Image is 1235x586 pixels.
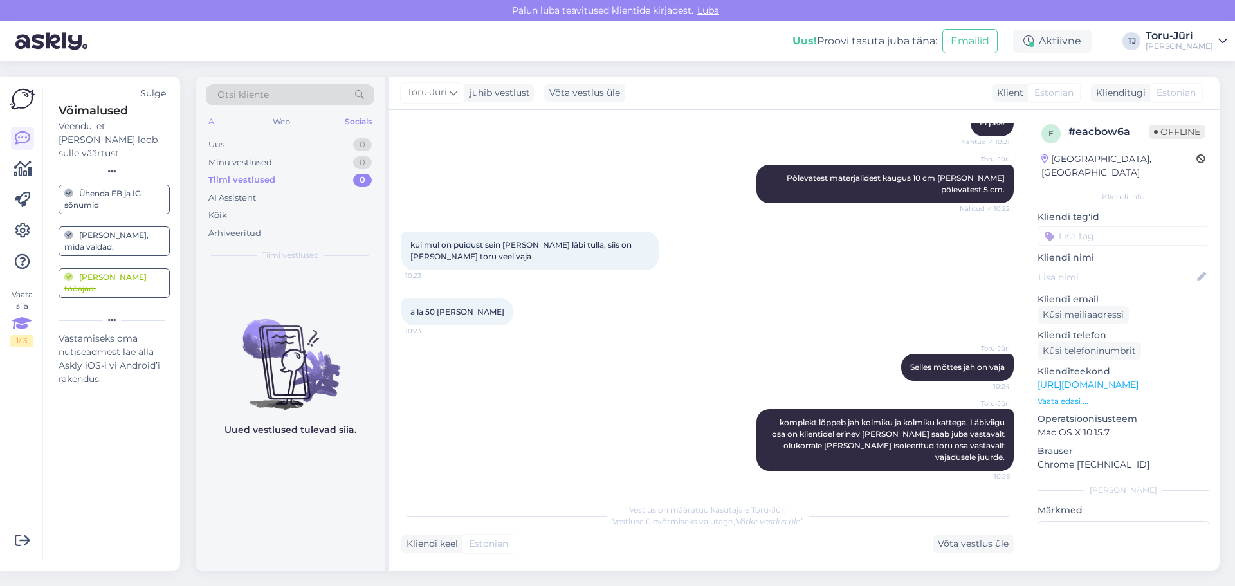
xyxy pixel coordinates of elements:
[1048,129,1054,138] span: e
[59,120,170,160] div: Veendu, et [PERSON_NAME] loob sulle väärtust.
[353,174,372,187] div: 0
[992,86,1023,100] div: Klient
[910,362,1005,372] span: Selles mõttes jah on vaja
[1034,86,1074,100] span: Estonian
[1038,458,1209,472] p: Chrome [TECHNICAL_ID]
[1068,124,1149,140] div: # eacbow6a
[792,33,937,49] div: Proovi tasuta juba täna:
[59,268,170,298] a: [PERSON_NAME] tööajad.
[1038,444,1209,458] p: Brauser
[262,250,319,261] span: Tiimi vestlused
[353,156,372,169] div: 0
[208,156,272,169] div: Minu vestlused
[962,381,1010,391] span: 10:24
[1038,329,1209,342] p: Kliendi telefon
[1038,251,1209,264] p: Kliendi nimi
[1157,86,1196,100] span: Estonian
[980,118,1005,127] span: Ei pea!
[10,87,35,111] img: Askly Logo
[1038,270,1194,284] input: Lisa nimi
[1038,342,1141,360] div: Küsi telefoninumbrit
[1038,484,1209,496] div: [PERSON_NAME]
[59,185,170,214] a: Ühenda FB ja IG sõnumid
[1038,293,1209,306] p: Kliendi email
[962,154,1010,164] span: Toru-Jüri
[224,423,356,437] p: Uued vestlused tulevad siia.
[469,537,508,551] span: Estonian
[1038,306,1129,324] div: Küsi meiliaadressi
[942,29,998,53] button: Emailid
[353,138,372,151] div: 0
[962,343,1010,353] span: Toru-Jüri
[1091,86,1146,100] div: Klienditugi
[1038,396,1209,407] p: Vaata edasi ...
[1038,191,1209,203] div: Kliendi info
[410,307,504,316] span: a la 50 [PERSON_NAME]
[407,86,447,100] span: Toru-Jüri
[1038,226,1209,246] input: Lisa tag
[64,271,164,295] div: [PERSON_NAME] tööajad.
[962,399,1010,408] span: Toru-Jüri
[59,332,170,386] div: Vastamiseks oma nutiseadmest lae alla Askly iOS-i vi Android’i rakendus.
[10,289,33,347] div: Vaata siia
[792,35,817,47] b: Uus!
[10,335,33,347] div: 1 / 3
[196,296,385,412] img: No chats
[1038,412,1209,426] p: Operatsioonisüsteem
[962,472,1010,481] span: 10:26
[1038,426,1209,439] p: Mac OS X 10.15.7
[208,138,224,151] div: Uus
[270,113,293,130] div: Web
[405,326,453,336] span: 10:23
[733,517,803,526] i: „Võtke vestlus üle”
[961,137,1010,147] span: Nähtud ✓ 10:21
[1146,41,1213,51] div: [PERSON_NAME]
[1146,31,1213,41] div: Toru-Jüri
[217,88,269,102] span: Otsi kliente
[405,271,453,280] span: 10:23
[410,240,634,261] span: kui mul on puidust sein [PERSON_NAME] läbi tulla, siis on [PERSON_NAME] toru veel vaja
[1146,31,1227,51] a: Toru-Jüri[PERSON_NAME]
[933,535,1014,553] div: Võta vestlus üle
[544,84,625,102] div: Võta vestlus üle
[464,86,530,100] div: juhib vestlust
[64,230,164,253] div: [PERSON_NAME], mida valdad.
[772,417,1007,462] span: komplekt lõppeb jah kolmiku ja kolmiku kattega. Läbiviigu osa on klientidel erinev [PERSON_NAME] ...
[208,209,227,222] div: Kõik
[59,226,170,256] a: [PERSON_NAME], mida valdad.
[1013,30,1092,53] div: Aktiivne
[208,192,256,205] div: AI Assistent
[629,505,786,515] span: Vestlus on määratud kasutajale Toru-Jüri
[1038,365,1209,378] p: Klienditeekond
[693,5,723,16] span: Luba
[208,174,275,187] div: Tiimi vestlused
[1038,379,1139,390] a: [URL][DOMAIN_NAME]
[960,204,1010,214] span: Nähtud ✓ 10:22
[1149,125,1205,139] span: Offline
[787,173,1007,194] span: Põlevatest materjalidest kaugus 10 cm [PERSON_NAME] põlevatest 5 cm.
[1041,152,1196,179] div: [GEOGRAPHIC_DATA], [GEOGRAPHIC_DATA]
[208,227,261,240] div: Arhiveeritud
[1122,32,1140,50] div: TJ
[64,188,164,211] div: Ühenda FB ja IG sõnumid
[1038,504,1209,517] p: Märkmed
[1038,210,1209,224] p: Kliendi tag'id
[612,517,803,526] span: Vestluse ülevõtmiseks vajutage
[342,113,374,130] div: Socials
[59,102,170,120] div: Võimalused
[206,113,221,130] div: All
[401,537,458,551] div: Kliendi keel
[140,87,166,100] div: Sulge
